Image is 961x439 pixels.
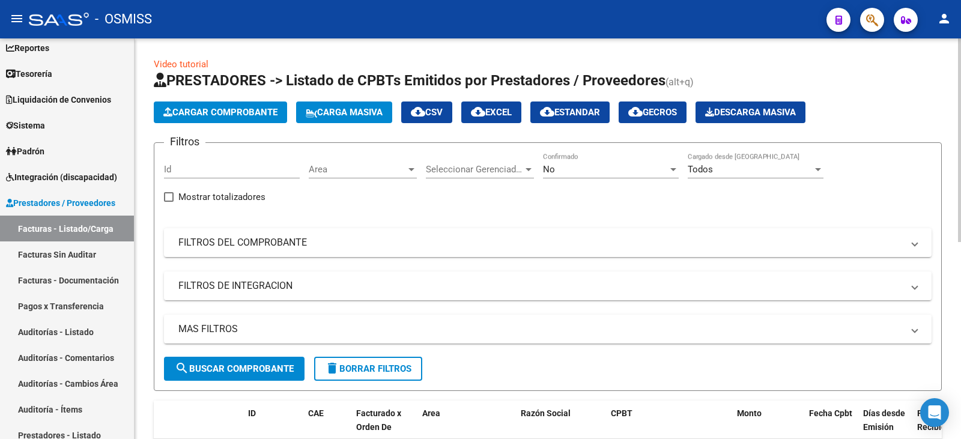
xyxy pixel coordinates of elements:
span: Descarga Masiva [705,107,796,118]
button: Estandar [530,101,610,123]
mat-icon: cloud_download [540,104,554,119]
button: Descarga Masiva [696,101,805,123]
mat-icon: cloud_download [471,104,485,119]
span: Estandar [540,107,600,118]
button: CSV [401,101,452,123]
span: Fecha Cpbt [809,408,852,418]
span: Monto [737,408,762,418]
span: CAE [308,408,324,418]
button: Buscar Comprobante [164,357,305,381]
span: Facturado x Orden De [356,408,401,432]
span: Liquidación de Convenios [6,93,111,106]
span: No [543,164,555,175]
mat-icon: search [175,361,189,375]
button: EXCEL [461,101,521,123]
span: Gecros [628,107,677,118]
mat-expansion-panel-header: FILTROS DE INTEGRACION [164,271,932,300]
span: Días desde Emisión [863,408,905,432]
span: Fecha Recibido [917,408,951,432]
span: Padrón [6,145,44,158]
mat-expansion-panel-header: MAS FILTROS [164,315,932,344]
span: Integración (discapacidad) [6,171,117,184]
span: Carga Masiva [306,107,383,118]
span: PRESTADORES -> Listado de CPBTs Emitidos por Prestadores / Proveedores [154,72,665,89]
span: - OSMISS [95,6,152,32]
span: CPBT [611,408,632,418]
mat-icon: cloud_download [628,104,643,119]
button: Borrar Filtros [314,357,422,381]
span: Seleccionar Gerenciador [426,164,523,175]
span: Razón Social [521,408,571,418]
a: Video tutorial [154,59,208,70]
mat-expansion-panel-header: FILTROS DEL COMPROBANTE [164,228,932,257]
span: Reportes [6,41,49,55]
mat-icon: menu [10,11,24,26]
mat-panel-title: MAS FILTROS [178,322,903,336]
span: Mostrar totalizadores [178,190,265,204]
mat-panel-title: FILTROS DE INTEGRACION [178,279,903,292]
mat-icon: delete [325,361,339,375]
span: Todos [688,164,713,175]
span: Tesorería [6,67,52,80]
span: Area [309,164,406,175]
span: Area [422,408,440,418]
button: Gecros [619,101,687,123]
mat-icon: person [937,11,951,26]
span: Cargar Comprobante [163,107,277,118]
h3: Filtros [164,133,205,150]
div: Open Intercom Messenger [920,398,949,427]
span: Prestadores / Proveedores [6,196,115,210]
mat-icon: cloud_download [411,104,425,119]
span: Sistema [6,119,45,132]
button: Cargar Comprobante [154,101,287,123]
button: Carga Masiva [296,101,392,123]
mat-panel-title: FILTROS DEL COMPROBANTE [178,236,903,249]
span: Buscar Comprobante [175,363,294,374]
span: ID [248,408,256,418]
span: EXCEL [471,107,512,118]
span: (alt+q) [665,76,694,88]
span: CSV [411,107,443,118]
span: Borrar Filtros [325,363,411,374]
app-download-masive: Descarga masiva de comprobantes (adjuntos) [696,101,805,123]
